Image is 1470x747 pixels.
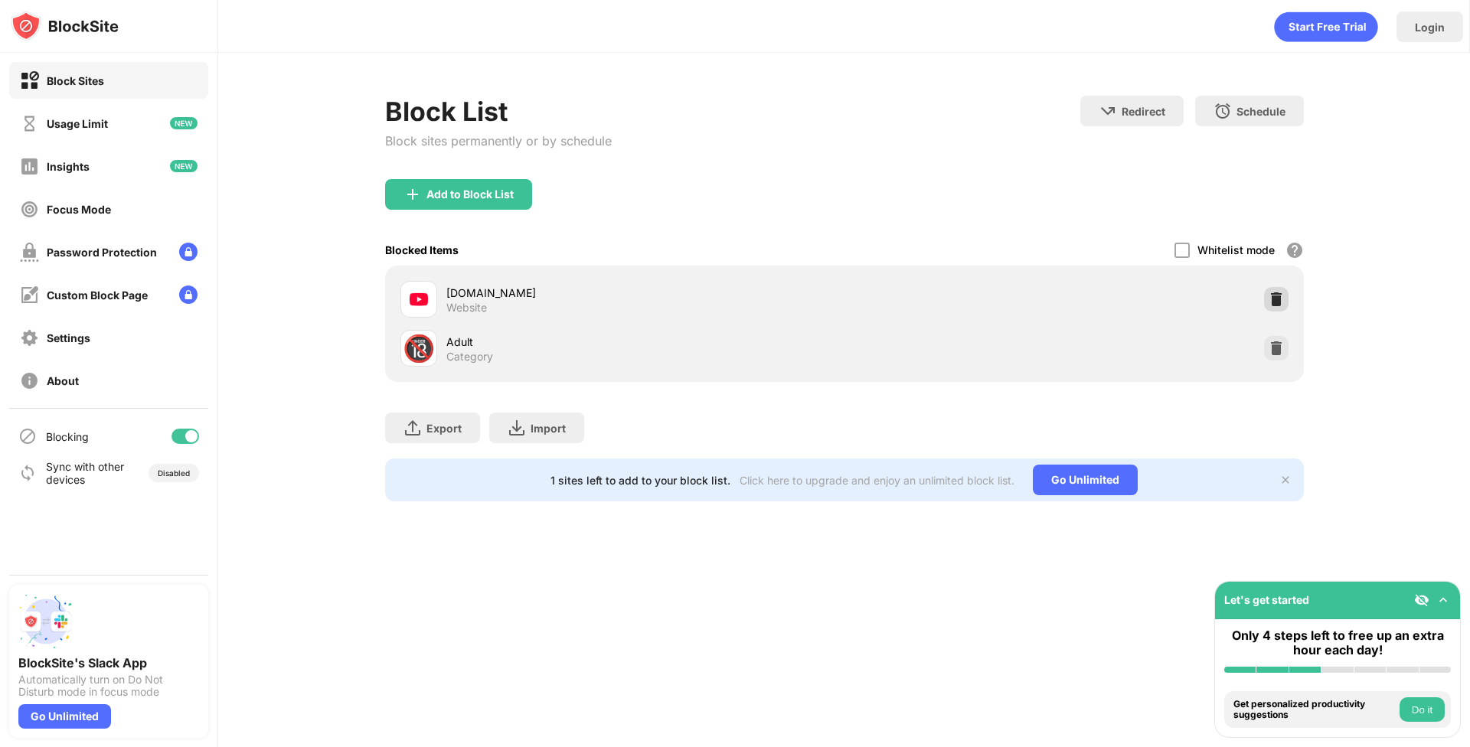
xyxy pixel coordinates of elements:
div: Settings [47,331,90,344]
div: Usage Limit [47,117,108,130]
div: Redirect [1122,105,1165,118]
img: new-icon.svg [170,160,198,172]
div: Import [531,422,566,435]
img: about-off.svg [20,371,39,390]
div: Disabled [158,468,190,478]
div: About [47,374,79,387]
div: Custom Block Page [47,289,148,302]
img: favicons [410,290,428,308]
div: BlockSite's Slack App [18,655,199,670]
div: Go Unlimited [18,704,111,729]
div: Schedule [1236,105,1285,118]
div: Sync with other devices [46,460,125,486]
div: Automatically turn on Do Not Disturb mode in focus mode [18,674,199,698]
div: Block Sites [47,74,104,87]
img: time-usage-off.svg [20,114,39,133]
div: Click here to upgrade and enjoy an unlimited block list. [740,474,1014,487]
div: Login [1415,21,1445,34]
img: password-protection-off.svg [20,243,39,262]
img: insights-off.svg [20,157,39,176]
img: logo-blocksite.svg [11,11,119,41]
div: Block sites permanently or by schedule [385,133,612,148]
img: lock-menu.svg [179,243,198,261]
div: Adult [446,334,844,350]
div: Blocking [46,430,89,443]
div: Add to Block List [426,188,514,201]
div: Go Unlimited [1033,465,1138,495]
div: Let's get started [1224,593,1309,606]
img: customize-block-page-off.svg [20,285,39,305]
img: blocking-icon.svg [18,427,37,445]
div: Category [446,350,493,364]
img: block-on.svg [20,71,39,90]
img: focus-off.svg [20,200,39,219]
div: Blocked Items [385,243,459,256]
img: push-slack.svg [18,594,73,649]
div: Get personalized productivity suggestions [1233,699,1396,721]
div: animation [1274,11,1378,42]
img: omni-setup-toggle.svg [1436,592,1451,608]
div: Block List [385,96,612,127]
div: [DOMAIN_NAME] [446,285,844,301]
div: Export [426,422,462,435]
img: lock-menu.svg [179,285,198,304]
div: 1 sites left to add to your block list. [550,474,730,487]
img: new-icon.svg [170,117,198,129]
div: Whitelist mode [1197,243,1275,256]
img: sync-icon.svg [18,464,37,482]
div: Website [446,301,487,315]
div: Password Protection [47,246,157,259]
img: eye-not-visible.svg [1414,592,1429,608]
div: Only 4 steps left to free up an extra hour each day! [1224,628,1451,657]
img: x-button.svg [1279,474,1292,486]
div: Focus Mode [47,203,111,216]
button: Do it [1400,697,1445,722]
div: Insights [47,160,90,173]
div: 🔞 [403,333,435,364]
img: settings-off.svg [20,328,39,347]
